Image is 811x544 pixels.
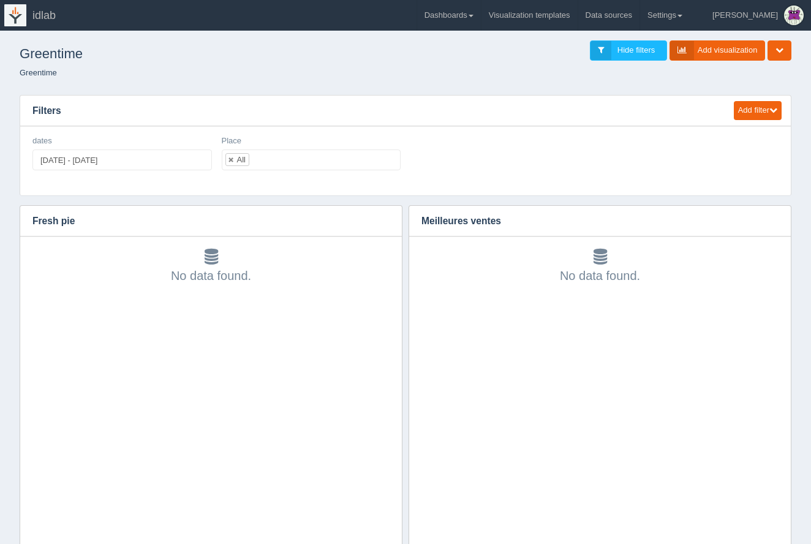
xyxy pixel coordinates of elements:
[20,67,57,79] li: Greentime
[32,135,52,147] label: dates
[784,6,804,25] img: Profile Picture
[20,96,722,126] h3: Filters
[409,206,772,236] h3: Meilleures ventes
[617,45,655,55] span: Hide filters
[712,3,778,28] div: [PERSON_NAME]
[32,249,390,284] div: No data found.
[20,40,405,67] h1: Greentime
[421,249,779,284] div: No data found.
[222,135,242,147] label: Place
[4,4,26,26] img: logo-icon-white-65218e21b3e149ebeb43c0d521b2b0920224ca4d96276e4423216f8668933697.png
[734,101,782,120] button: Add filter
[670,40,766,61] a: Add visualization
[20,206,383,236] h3: Fresh pie
[237,156,246,164] div: All
[32,9,56,21] span: idlab
[590,40,667,61] a: Hide filters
